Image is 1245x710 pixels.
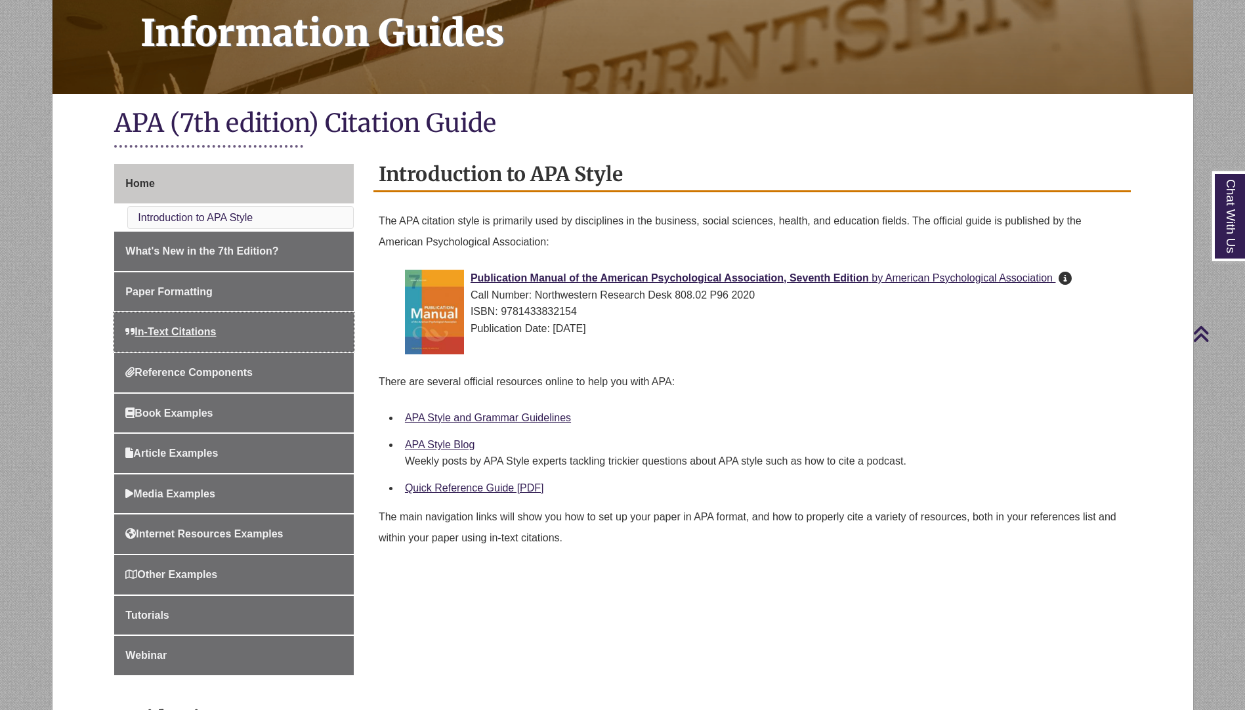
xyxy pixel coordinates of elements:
[125,367,253,378] span: Reference Components
[1192,325,1242,343] a: Back to Top
[872,272,883,283] span: by
[114,474,354,514] a: Media Examples
[885,272,1053,283] span: American Psychological Association
[114,272,354,312] a: Paper Formatting
[114,434,354,473] a: Article Examples
[138,212,253,223] a: Introduction to APA Style
[405,412,571,423] a: APA Style and Grammar Guidelines
[125,245,278,257] span: What's New in the 7th Edition?
[114,394,354,433] a: Book Examples
[114,514,354,554] a: Internet Resources Examples
[125,326,216,337] span: In-Text Citations
[405,439,475,450] a: APA Style Blog
[125,650,167,661] span: Webinar
[114,596,354,635] a: Tutorials
[471,272,1056,283] a: Publication Manual of the American Psychological Association, Seventh Edition by American Psychol...
[125,488,215,499] span: Media Examples
[114,164,354,675] div: Guide Page Menu
[125,448,218,459] span: Article Examples
[373,157,1131,192] h2: Introduction to APA Style
[405,453,1120,469] div: Weekly posts by APA Style experts tackling trickier questions about APA style such as how to cite...
[405,320,1120,337] div: Publication Date: [DATE]
[125,407,213,419] span: Book Examples
[405,482,544,493] a: Quick Reference Guide [PDF]
[114,232,354,271] a: What's New in the 7th Edition?
[114,312,354,352] a: In-Text Citations
[114,555,354,595] a: Other Examples
[125,528,283,539] span: Internet Resources Examples
[405,287,1120,304] div: Call Number: Northwestern Research Desk 808.02 P96 2020
[125,569,217,580] span: Other Examples
[471,272,869,283] span: Publication Manual of the American Psychological Association, Seventh Edition
[379,205,1126,258] p: The APA citation style is primarily used by disciplines in the business, social sciences, health,...
[379,501,1126,554] p: The main navigation links will show you how to set up your paper in APA format, and how to proper...
[405,303,1120,320] div: ISBN: 9781433832154
[379,366,1126,398] p: There are several official resources online to help you with APA:
[114,353,354,392] a: Reference Components
[114,164,354,203] a: Home
[125,178,154,189] span: Home
[125,286,212,297] span: Paper Formatting
[114,107,1130,142] h1: APA (7th edition) Citation Guide
[125,610,169,621] span: Tutorials
[114,636,354,675] a: Webinar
